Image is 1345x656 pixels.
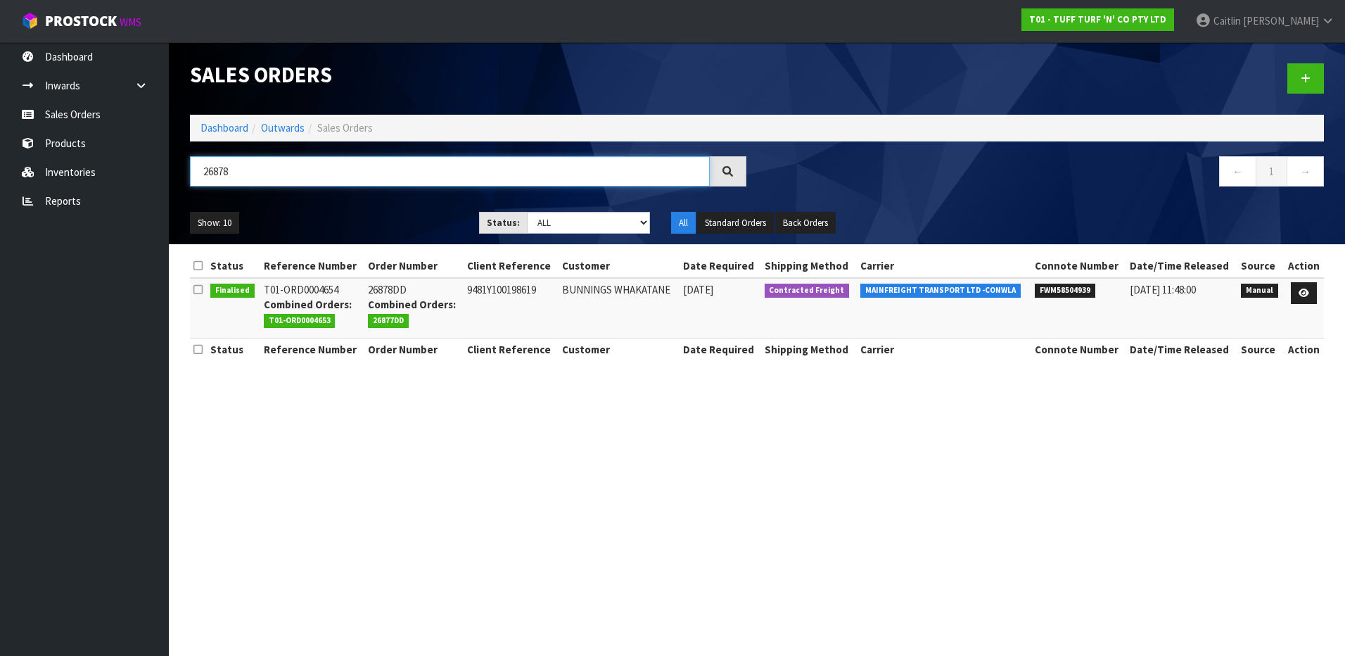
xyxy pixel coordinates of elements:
img: cube-alt.png [21,12,39,30]
a: Dashboard [200,121,248,134]
a: Outwards [261,121,305,134]
button: All [671,212,696,234]
strong: Combined Orders: [264,298,352,311]
span: T01-ORD0004653 [264,314,336,328]
a: → [1287,156,1324,187]
span: FWM58504939 [1035,284,1095,298]
th: Client Reference [464,255,559,277]
span: ProStock [45,12,117,30]
span: Contracted Freight [765,284,850,298]
th: Customer [559,255,679,277]
td: T01-ORD0004654 [260,278,364,339]
th: Reference Number [260,255,364,277]
span: [DATE] 11:48:00 [1130,283,1196,296]
strong: Status: [487,217,520,229]
th: Connote Number [1031,255,1126,277]
th: Customer [559,339,679,361]
nav: Page navigation [767,156,1324,191]
a: ← [1219,156,1256,187]
h1: Sales Orders [190,63,746,87]
th: Client Reference [464,339,559,361]
span: Sales Orders [317,121,373,134]
span: Caitlin [1213,14,1241,27]
small: WMS [120,15,141,29]
span: 26877DD [368,314,409,328]
th: Carrier [857,339,1031,361]
th: Shipping Method [761,255,857,277]
span: Manual [1241,284,1278,298]
button: Show: 10 [190,212,239,234]
th: Status [207,255,260,277]
span: MAINFREIGHT TRANSPORT LTD -CONWLA [860,284,1021,298]
strong: Combined Orders: [368,298,456,311]
th: Source [1237,255,1283,277]
th: Order Number [364,339,464,361]
button: Standard Orders [697,212,774,234]
th: Action [1283,339,1324,361]
td: 9481Y100198619 [464,278,559,339]
th: Connote Number [1031,339,1126,361]
th: Date/Time Released [1126,339,1237,361]
input: Search sales orders [190,156,710,187]
td: 26878DD [364,278,464,339]
th: Date Required [680,339,761,361]
th: Order Number [364,255,464,277]
th: Action [1283,255,1324,277]
td: BUNNINGS WHAKATANE [559,278,679,339]
strong: T01 - TUFF TURF 'N' CO PTY LTD [1029,13,1166,25]
span: [PERSON_NAME] [1243,14,1319,27]
th: Source [1237,339,1283,361]
th: Date/Time Released [1126,255,1237,277]
button: Back Orders [775,212,836,234]
a: 1 [1256,156,1287,187]
th: Reference Number [260,339,364,361]
th: Date Required [680,255,761,277]
th: Carrier [857,255,1031,277]
span: Finalised [210,284,255,298]
th: Status [207,339,260,361]
span: [DATE] [683,283,713,296]
th: Shipping Method [761,339,857,361]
